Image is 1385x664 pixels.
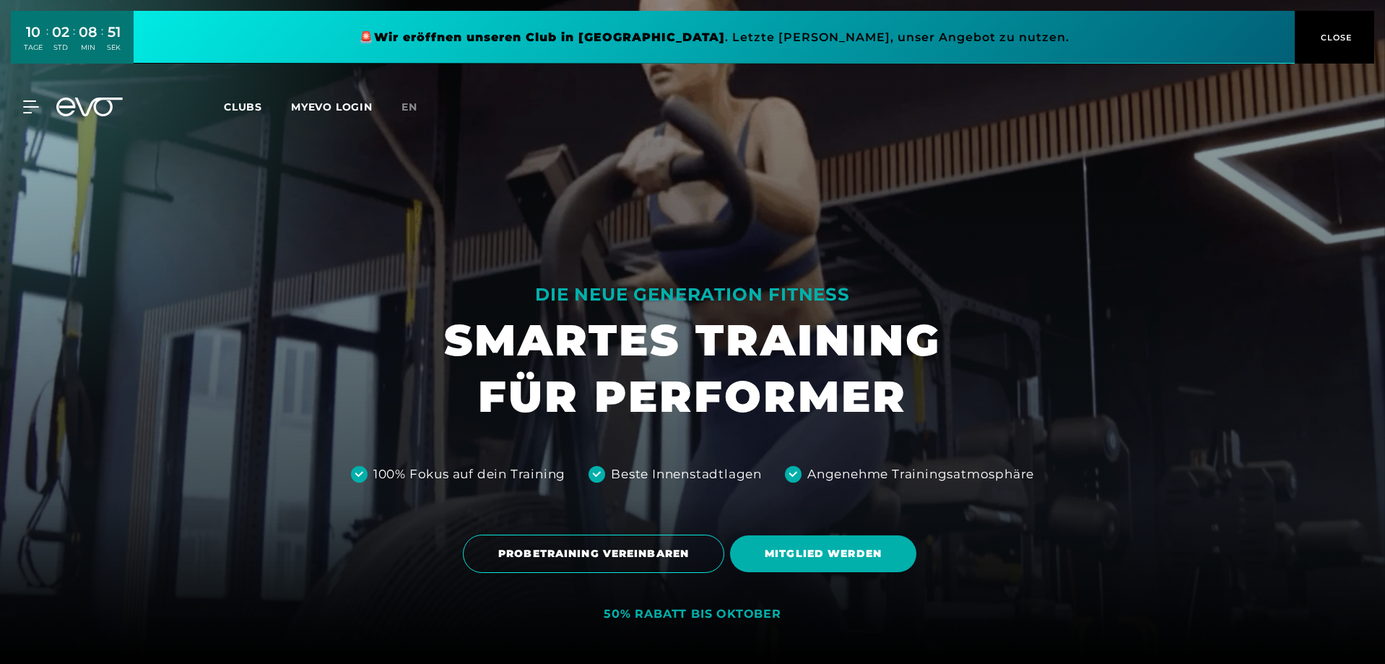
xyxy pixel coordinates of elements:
[611,465,762,484] div: Beste Innenstadtlagen
[52,22,69,43] div: 02
[765,546,882,561] span: MITGLIED WERDEN
[730,525,922,583] a: MITGLIED WERDEN
[101,23,103,61] div: :
[463,524,730,584] a: PROBETRAINING VEREINBAREN
[107,22,121,43] div: 51
[107,43,121,53] div: SEK
[401,99,435,116] a: en
[373,465,565,484] div: 100% Fokus auf dein Training
[444,283,941,306] div: DIE NEUE GENERATION FITNESS
[604,607,781,622] div: 50% RABATT BIS OKTOBER
[224,100,262,113] span: Clubs
[73,23,75,61] div: :
[224,100,291,113] a: Clubs
[1295,11,1374,64] button: CLOSE
[498,546,689,561] span: PROBETRAINING VEREINBAREN
[401,100,417,113] span: en
[46,23,48,61] div: :
[24,22,43,43] div: 10
[79,22,97,43] div: 08
[79,43,97,53] div: MIN
[291,100,373,113] a: MYEVO LOGIN
[1317,31,1353,44] span: CLOSE
[24,43,43,53] div: TAGE
[52,43,69,53] div: STD
[444,312,941,425] h1: SMARTES TRAINING FÜR PERFORMER
[807,465,1034,484] div: Angenehme Trainingsatmosphäre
